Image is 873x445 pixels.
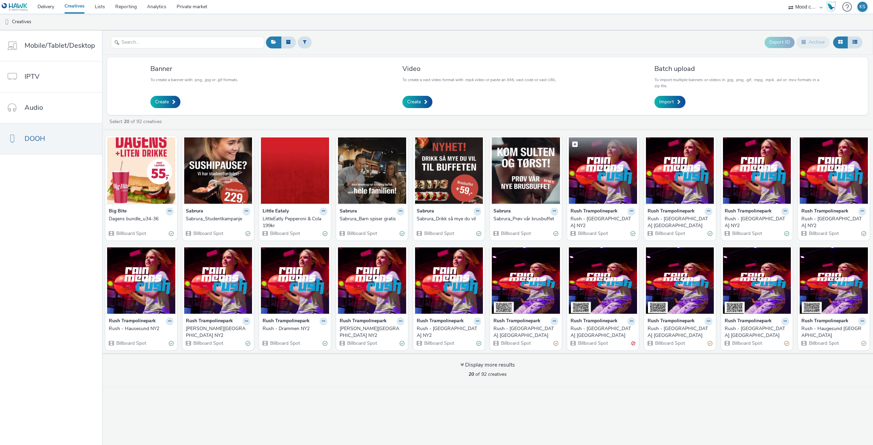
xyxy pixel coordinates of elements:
[340,216,402,222] div: Sabrura_Barn spiser gratis
[800,137,868,204] img: Rush - Larvik NY2 visual
[263,317,310,325] strong: Rush Trampolinepark
[725,325,789,339] a: Rush - [GEOGRAPHIC_DATA] [GEOGRAPHIC_DATA]
[169,340,174,347] div: Valid
[826,1,839,12] a: Hawk Academy
[261,247,329,314] img: Rush - Drammen NY2 visual
[569,247,637,314] img: Rush - Stavanger NY visual
[826,1,836,12] img: Hawk Academy
[184,137,252,204] img: Sabrura_Studentkampanje visual
[323,230,327,237] div: Valid
[476,230,481,237] div: Valid
[107,137,175,204] img: Dagens bundle_u34-36 visual
[346,340,377,346] span: Billboard Spot
[731,230,762,237] span: Billboard Spot
[415,247,483,314] img: Rush - Bærum NY2 visual
[708,340,712,347] div: Partially valid
[646,137,714,204] img: Rush - Stavanger NY2 visual
[577,340,608,346] span: Billboard Spot
[340,208,357,216] strong: Sabrura
[407,99,421,105] span: Create
[571,325,633,339] div: Rush - [GEOGRAPHIC_DATA] [GEOGRAPHIC_DATA]
[261,137,329,204] img: LittleEatly Pepperoni & Cola 199kr visual
[808,230,839,237] span: Billboard Spot
[338,247,406,314] img: Rush - Bergen NY2 visual
[109,325,174,332] a: Rush - Hausesund NY2
[833,36,848,48] button: Grid
[402,96,432,108] a: Create
[654,77,825,89] p: To import multiple banners or videos in .jpg, .png, .gif, .mpg, .mp4, .avi or .mov formats in a z...
[654,340,685,346] span: Billboard Spot
[109,325,171,332] div: Rush - Hausesund NY2
[263,216,327,229] a: LittleEatly Pepperoni & Cola 199kr
[859,2,865,12] div: KS
[340,325,404,339] a: [PERSON_NAME][GEOGRAPHIC_DATA] NY2
[784,230,789,237] div: Valid
[400,340,404,347] div: Valid
[571,216,633,229] div: Rush - [GEOGRAPHIC_DATA] NY2
[861,230,866,237] div: Valid
[169,230,174,237] div: Valid
[402,64,557,73] h3: Video
[493,317,541,325] strong: Rush Trampolinepark
[801,325,863,339] div: Rush - Haugesund [GEOGRAPHIC_DATA]
[725,317,772,325] strong: Rush Trampolinepark
[654,230,685,237] span: Billboard Spot
[2,3,28,11] img: undefined Logo
[150,96,180,108] a: Create
[263,216,325,229] div: LittleEatly Pepperoni & Cola 199kr
[801,208,848,216] strong: Rush Trampolinepark
[186,325,248,339] div: [PERSON_NAME][GEOGRAPHIC_DATA] NY2
[659,99,674,105] span: Import
[493,325,556,339] div: Rush - [GEOGRAPHIC_DATA] [GEOGRAPHIC_DATA]
[150,64,238,73] h3: Banner
[109,208,127,216] strong: Big Bite
[246,340,250,347] div: Valid
[569,137,637,204] img: Rush - Trondheim NY2 visual
[725,216,787,229] div: Rush - [GEOGRAPHIC_DATA] NY2
[186,216,248,222] div: Sabrura_Studentkampanje
[269,230,300,237] span: Billboard Spot
[725,216,789,229] a: Rush - [GEOGRAPHIC_DATA] NY2
[25,72,40,81] span: IPTV
[186,317,233,325] strong: Rush Trampolinepark
[861,340,866,347] div: Partially valid
[340,325,402,339] div: [PERSON_NAME][GEOGRAPHIC_DATA] NY2
[263,208,289,216] strong: Little Eataly
[708,230,712,237] div: Valid
[571,325,635,339] a: Rush - [GEOGRAPHIC_DATA] [GEOGRAPHIC_DATA]
[402,77,557,83] p: To create a vast video format with .mp4 video or paste an XML vast code or vast URL.
[193,340,223,346] span: Billboard Spot
[500,230,531,237] span: Billboard Spot
[492,137,560,204] img: Sabrura_Prøv vår brusbuffet visual
[124,118,129,125] strong: 20
[3,19,10,26] img: dooh
[246,230,250,237] div: Valid
[648,216,710,229] div: Rush - [GEOGRAPHIC_DATA] [GEOGRAPHIC_DATA]
[186,325,251,339] a: [PERSON_NAME][GEOGRAPHIC_DATA] NY2
[577,230,608,237] span: Billboard Spot
[417,216,479,222] div: Sabrura_Drikk så mye du vil
[492,247,560,314] img: Rush - Trondheim NY visual
[801,325,866,339] a: Rush - Haugesund [GEOGRAPHIC_DATA]
[801,216,866,229] a: Rush - [GEOGRAPHIC_DATA] NY2
[186,208,203,216] strong: Sabrura
[424,230,454,237] span: Billboard Spot
[631,340,635,347] div: Invalid
[155,99,169,105] span: Create
[648,208,695,216] strong: Rush Trampolinepark
[500,340,531,346] span: Billboard Spot
[263,325,325,332] div: Rush - Drammen NY2
[424,340,454,346] span: Billboard Spot
[723,137,791,204] img: Rush - Oslo NY2 visual
[796,36,830,48] button: Archive
[723,247,791,314] img: Rush - Larvik NY visual
[493,325,558,339] a: Rush - [GEOGRAPHIC_DATA] [GEOGRAPHIC_DATA]
[808,340,839,346] span: Billboard Spot
[25,103,43,113] span: Audio
[193,230,223,237] span: Billboard Spot
[801,317,848,325] strong: Rush Trampolinepark
[553,230,558,237] div: Valid
[648,325,712,339] a: Rush - [GEOGRAPHIC_DATA] [GEOGRAPHIC_DATA]
[725,208,772,216] strong: Rush Trampolinepark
